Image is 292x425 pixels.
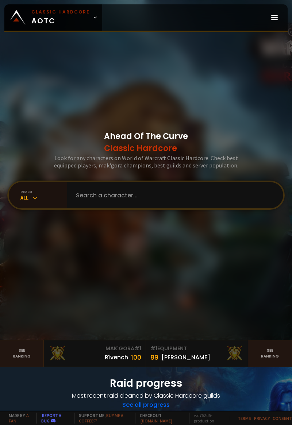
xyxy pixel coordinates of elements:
[20,189,67,194] div: realm
[44,154,248,169] h3: Look for any characters on World of Warcraft Classic Hardcore. Check best equipped players, mak'g...
[131,352,141,362] div: 100
[9,391,283,400] h4: Most recent raid cleaned by Classic Hardcore guilds
[238,416,251,421] a: Terms
[135,413,185,424] span: Checkout
[122,401,170,409] a: See all progress
[9,413,29,424] a: a fan
[150,345,243,352] div: Equipment
[4,4,102,31] a: Classic HardcoreAOTC
[44,340,146,367] a: Mak'Gora#1Rîvench100
[254,416,270,421] a: Privacy
[4,413,32,424] span: Made by
[273,416,292,421] a: Consent
[248,340,292,367] a: Seeranking
[79,413,123,424] a: Buy me a coffee
[104,142,188,154] span: Classic Hardcore
[104,130,188,154] h1: Ahead Of The Curve
[31,9,90,26] span: AOTC
[48,345,141,352] div: Mak'Gora
[150,345,157,352] span: # 1
[161,353,210,362] div: [PERSON_NAME]
[105,353,128,362] div: Rîvench
[41,413,61,424] a: Report a bug
[146,340,248,367] a: #1Equipment89[PERSON_NAME]
[72,182,274,208] input: Search a character...
[141,418,172,424] a: [DOMAIN_NAME]
[9,376,283,391] h1: Raid progress
[74,413,131,424] span: Support me,
[31,9,90,15] small: Classic Hardcore
[134,345,141,352] span: # 1
[189,413,226,424] span: v. d752d5 - production
[150,352,158,362] div: 89
[20,194,67,201] div: All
